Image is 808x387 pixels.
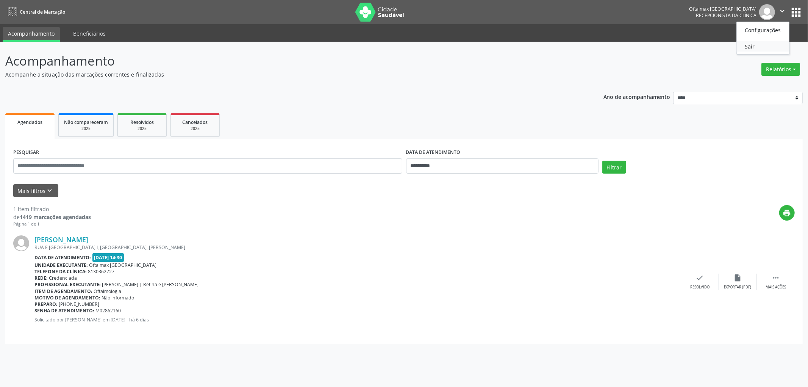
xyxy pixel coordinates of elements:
[737,25,789,35] a: Configurações
[761,63,800,76] button: Relatórios
[406,147,461,158] label: DATA DE ATENDIMENTO
[5,52,564,71] p: Acompanhamento
[690,285,710,290] div: Resolvido
[603,92,670,101] p: Ano de acompanhamento
[602,161,626,174] button: Filtrar
[34,254,91,261] b: Data de atendimento:
[772,274,780,282] i: 
[724,285,752,290] div: Exportar (PDF)
[34,268,87,275] b: Telefone da clínica:
[34,301,58,307] b: Preparo:
[123,126,161,132] div: 2025
[783,209,791,217] i: print
[89,262,157,268] span: Oftalmax [GEOGRAPHIC_DATA]
[102,281,199,288] span: [PERSON_NAME] | Retina e [PERSON_NAME]
[34,307,94,314] b: Senha de atendimento:
[176,126,214,132] div: 2025
[734,274,742,282] i: insert_drive_file
[759,4,775,20] img: img
[34,244,681,251] div: RUA E [GEOGRAPHIC_DATA] I, [GEOGRAPHIC_DATA], [PERSON_NAME]
[5,71,564,78] p: Acompanhe a situação das marcações correntes e finalizadas
[13,221,91,227] div: Página 1 de 1
[34,275,48,281] b: Rede:
[13,184,58,197] button: Mais filtroskeyboard_arrow_down
[736,22,789,55] ul: 
[689,6,756,12] div: Oftalmax [GEOGRAPHIC_DATA]
[94,288,122,295] span: Oftalmologia
[775,4,789,20] button: 
[102,295,134,301] span: Não informado
[778,7,786,15] i: 
[34,295,100,301] b: Motivo de agendamento:
[17,119,42,125] span: Agendados
[737,41,789,52] a: Sair
[183,119,208,125] span: Cancelados
[20,9,65,15] span: Central de Marcação
[696,12,756,19] span: Recepcionista da clínica
[92,253,124,262] span: [DATE] 14:30
[34,281,101,288] b: Profissional executante:
[49,275,77,281] span: Credenciada
[13,235,29,251] img: img
[5,6,65,18] a: Central de Marcação
[20,213,91,221] strong: 1419 marcações agendadas
[3,27,60,42] a: Acompanhamento
[59,301,100,307] span: [PHONE_NUMBER]
[696,274,704,282] i: check
[64,126,108,132] div: 2025
[46,186,54,195] i: keyboard_arrow_down
[34,262,88,268] b: Unidade executante:
[789,6,803,19] button: apps
[34,288,92,295] b: Item de agendamento:
[779,205,795,221] button: print
[68,27,111,40] a: Beneficiários
[88,268,115,275] span: 8130362727
[13,205,91,213] div: 1 item filtrado
[34,316,681,323] p: Solicitado por [PERSON_NAME] em [DATE] - há 6 dias
[64,119,108,125] span: Não compareceram
[13,213,91,221] div: de
[130,119,154,125] span: Resolvidos
[13,147,39,158] label: PESQUISAR
[766,285,786,290] div: Mais ações
[34,235,88,244] a: [PERSON_NAME]
[96,307,121,314] span: M02862160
